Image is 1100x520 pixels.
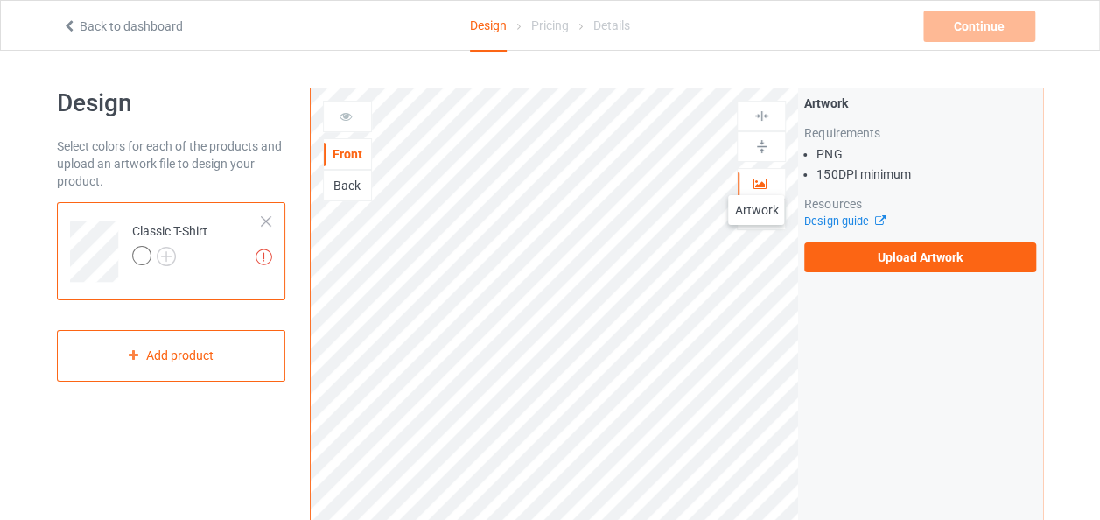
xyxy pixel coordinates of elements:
div: Add product [57,330,285,382]
div: Artwork [804,95,1036,112]
div: Artwork [728,195,784,225]
div: Back [324,177,371,194]
div: Resources [804,195,1036,213]
img: svg%3E%0A [753,108,770,124]
div: Pricing [531,1,569,50]
img: exclamation icon [256,249,272,265]
a: Design guide [804,214,884,228]
div: Classic T-Shirt [132,222,207,264]
img: svg+xml;base64,PD94bWwgdmVyc2lvbj0iMS4wIiBlbmNvZGluZz0iVVRGLTgiPz4KPHN2ZyB3aWR0aD0iMjJweCIgaGVpZ2... [157,247,176,266]
li: 150 DPI minimum [816,165,1036,183]
div: Front [324,145,371,163]
label: Upload Artwork [804,242,1036,272]
div: Classic T-Shirt [57,202,285,300]
div: Select colors for each of the products and upload an artwork file to design your product. [57,137,285,190]
div: Requirements [804,124,1036,142]
a: Back to dashboard [62,19,183,33]
h1: Design [57,88,285,119]
div: Details [593,1,630,50]
img: svg%3E%0A [753,138,770,155]
li: PNG [816,145,1036,163]
div: Design [470,1,507,52]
